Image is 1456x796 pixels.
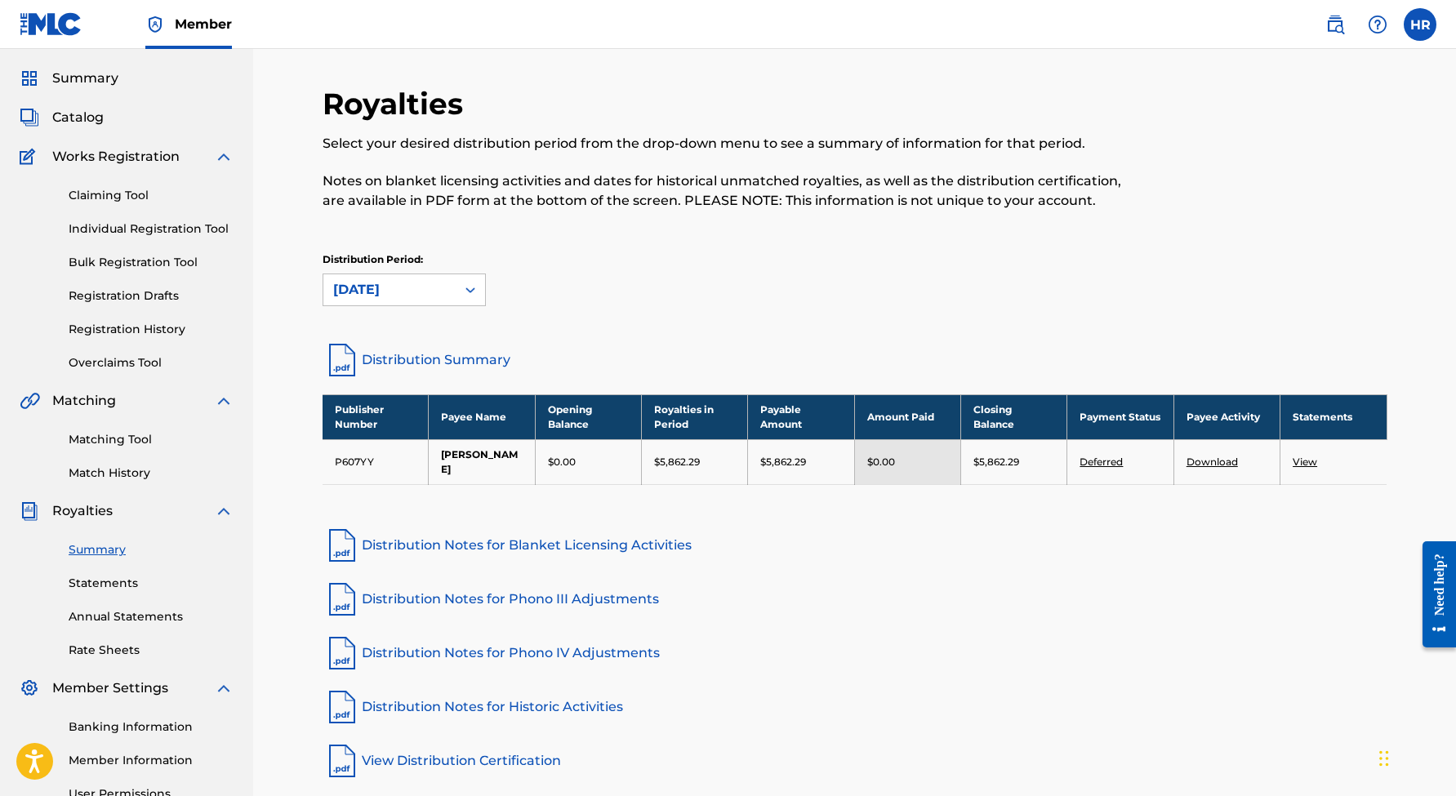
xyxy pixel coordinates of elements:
span: Royalties [52,501,113,521]
img: expand [214,391,234,411]
p: $5,862.29 [654,455,700,469]
img: Matching [20,391,40,411]
div: User Menu [1404,8,1436,41]
span: Member Settings [52,678,168,698]
img: expand [214,678,234,698]
img: pdf [323,741,362,780]
a: Registration Drafts [69,287,234,305]
td: [PERSON_NAME] [429,439,535,484]
img: MLC Logo [20,12,82,36]
a: Banking Information [69,718,234,736]
img: pdf [323,687,362,727]
td: P607YY [323,439,429,484]
a: CatalogCatalog [20,108,104,127]
img: Works Registration [20,147,41,167]
p: $0.00 [548,455,576,469]
img: Royalties [20,501,39,521]
a: Summary [69,541,234,558]
a: View Distribution Certification [323,741,1387,780]
p: $5,862.29 [973,455,1019,469]
img: distribution-summary-pdf [323,340,362,380]
img: Summary [20,69,39,88]
iframe: Chat Widget [1374,718,1456,796]
a: SummarySummary [20,69,118,88]
a: Public Search [1319,8,1351,41]
a: Distribution Summary [323,340,1387,380]
img: help [1368,15,1387,34]
img: Member Settings [20,678,39,698]
th: Payment Status [1067,394,1173,439]
a: Annual Statements [69,608,234,625]
img: pdf [323,580,362,619]
img: Top Rightsholder [145,15,165,34]
img: expand [214,147,234,167]
a: Match History [69,465,234,482]
a: Overclaims Tool [69,354,234,371]
img: expand [214,501,234,521]
a: Statements [69,575,234,592]
a: Distribution Notes for Phono III Adjustments [323,580,1387,619]
p: $0.00 [867,455,895,469]
a: Rate Sheets [69,642,234,659]
th: Statements [1280,394,1387,439]
a: Distribution Notes for Blanket Licensing Activities [323,526,1387,565]
a: Member Information [69,752,234,769]
th: Payable Amount [748,394,854,439]
img: search [1325,15,1345,34]
img: pdf [323,634,362,673]
div: Help [1361,8,1394,41]
span: Catalog [52,108,104,127]
img: pdf [323,526,362,565]
span: Summary [52,69,118,88]
p: $5,862.29 [760,455,806,469]
th: Opening Balance [535,394,641,439]
span: Works Registration [52,147,180,167]
span: Matching [52,391,116,411]
a: Download [1187,456,1238,468]
div: Drag [1379,734,1389,783]
a: Distribution Notes for Historic Activities [323,687,1387,727]
iframe: Resource Center [1410,525,1456,665]
a: Distribution Notes for Phono IV Adjustments [323,634,1387,673]
p: Select your desired distribution period from the drop-down menu to see a summary of information f... [323,134,1142,153]
a: Bulk Registration Tool [69,254,234,271]
a: Claiming Tool [69,187,234,204]
p: Notes on blanket licensing activities and dates for historical unmatched royalties, as well as th... [323,171,1142,211]
span: Member [175,15,232,33]
a: Individual Registration Tool [69,220,234,238]
th: Payee Name [429,394,535,439]
th: Publisher Number [323,394,429,439]
img: Catalog [20,108,39,127]
a: Deferred [1080,456,1123,468]
th: Closing Balance [961,394,1067,439]
a: View [1293,456,1317,468]
a: Registration History [69,321,234,338]
th: Amount Paid [854,394,960,439]
div: [DATE] [333,280,446,300]
th: Payee Activity [1173,394,1280,439]
th: Royalties in Period [642,394,748,439]
h2: Royalties [323,86,471,122]
a: Matching Tool [69,431,234,448]
p: Distribution Period: [323,252,486,267]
